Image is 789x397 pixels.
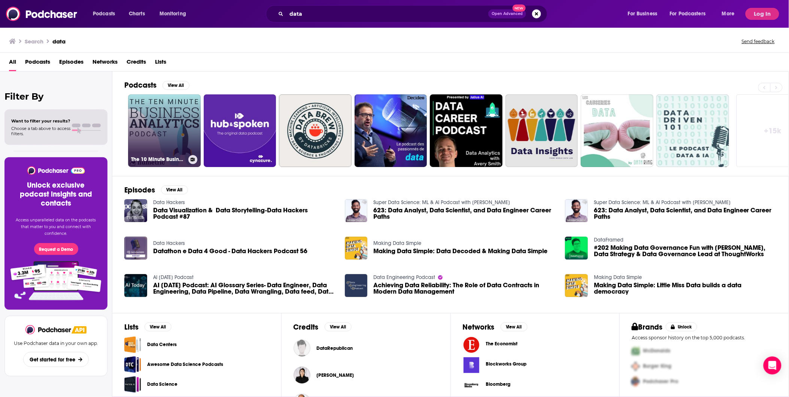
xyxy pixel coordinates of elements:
img: Pro Features [8,261,104,301]
span: Monitoring [160,9,186,19]
p: Access unparalleled data on the podcasts that matter to you and connect with confidence. [13,217,98,237]
a: Isha Datar [316,372,354,378]
span: Data Visualization & Data Storytelling - Data Hackers Podcast #87 [153,207,336,220]
img: Podchaser API banner [72,326,87,334]
img: Bloomberg logo [463,377,480,394]
button: View All [501,322,528,331]
span: Making Data Simple: Little Miss Data builds a data democracy [594,282,777,295]
span: Podchaser Pro [643,379,678,385]
h3: data [52,38,66,45]
a: 623: Data Analyst, Data Scientist, and Data Engineer Career Paths [373,207,556,220]
a: Podchaser - Follow, Share and Rate Podcasts [25,325,72,334]
div: Open Intercom Messenger [764,357,782,375]
img: Making Data Simple: Data Decoded & Making Data Simple [345,237,368,260]
a: Making Data Simple: Data Decoded & Making Data Simple [373,248,547,254]
button: open menu [623,8,667,20]
a: 623: Data Analyst, Data Scientist, and Data Engineer Career Paths [594,207,777,220]
span: For Business [628,9,658,19]
span: Want to filter your results? [11,118,70,124]
a: The 10 Minute Business Analytics Podcast | Data Analytics, Big Data, Data Visualization, Data War... [128,94,201,167]
a: Isha Datar [294,367,310,384]
span: Get started for free [30,357,75,363]
img: Data Visualization & Data Storytelling - Data Hackers Podcast #87 [124,199,147,222]
a: CreditsView All [294,322,352,332]
button: View All [145,322,172,331]
span: Credits [127,56,146,71]
button: open menu [665,8,717,20]
a: Blockworks Group logoBlockworks Group [463,357,608,374]
span: All [9,56,16,71]
a: Data Science [147,380,177,388]
button: Isha DatarIsha Datar [294,363,438,387]
a: Lists [155,56,166,71]
span: The Economist [486,341,518,347]
h2: Lists [124,322,139,332]
h2: Networks [463,322,495,332]
p: Use Podchaser data in your own app. [14,340,98,346]
img: First Pro Logo [629,343,643,359]
button: View All [163,81,189,90]
button: DataRepublicanDataRepublican [294,336,438,360]
a: Achieving Data Reliability: The Role of Data Contracts in Modern Data Management [373,282,556,295]
img: Third Pro Logo [629,374,643,390]
button: Get started for free [23,352,89,367]
button: Unlock [666,322,698,331]
button: Log In [746,8,779,20]
a: Networks [92,56,118,71]
a: Podcasts [25,56,50,71]
span: Choose a tab above to access filters. [11,126,70,136]
a: Episodes [59,56,84,71]
img: 623: Data Analyst, Data Scientist, and Data Engineer Career Paths [345,199,368,222]
a: Making Data Simple [373,240,421,246]
button: View All [161,185,188,194]
button: Request a Demo [34,243,78,255]
a: Data Hackers [153,199,185,206]
button: The Economist logoThe Economist [463,336,608,354]
a: Datathon e Data 4 Good - Data Hackers Podcast 56 [153,248,307,254]
a: Super Data Science: ML & AI Podcast with Jon Krohn [594,199,731,206]
span: Charts [129,9,145,19]
img: #202 Making Data Governance Fun with Tiankai Feng, Data Strategy & Data Governance Lead at Though... [565,237,588,260]
a: Awesome Data Science Podcasts [147,360,223,369]
span: Data Centers [124,336,141,353]
a: Making Data Simple [594,274,642,281]
span: New [513,4,526,12]
a: PodcastsView All [124,81,189,90]
img: Podchaser - Follow, Share and Rate Podcasts [27,166,85,175]
img: 623: Data Analyst, Data Scientist, and Data Engineer Career Paths [565,199,588,222]
span: McDonalds [643,348,670,354]
a: Data Science [124,376,141,393]
h2: Episodes [124,185,155,195]
h3: Search [25,38,43,45]
h3: The 10 Minute Business Analytics Podcast | Data Analytics, Big Data, Data Visualization, Data War... [131,156,185,163]
a: EpisodesView All [124,185,188,195]
a: Datathon e Data 4 Good - Data Hackers Podcast 56 [124,237,147,260]
span: Bloomberg [486,381,511,387]
span: Open Advanced [492,12,523,16]
button: open menu [717,8,744,20]
span: Awesome Data Science Podcasts [124,356,141,373]
span: Podcasts [93,9,115,19]
a: Data Centers [147,340,177,349]
a: AI Today Podcast: AI Glossary Series- Data Engineer, Data Engineering, Data Pipeline, Data Wrangl... [153,282,336,295]
img: Making Data Simple: Little Miss Data builds a data democracy [565,274,588,297]
a: Data Engineering Podcast [373,274,435,281]
a: Bloomberg logoBloomberg [463,377,608,394]
button: Send feedback [740,38,777,45]
button: View All [325,322,352,331]
img: DataRepublican [294,340,310,357]
span: Burger King [643,363,671,370]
